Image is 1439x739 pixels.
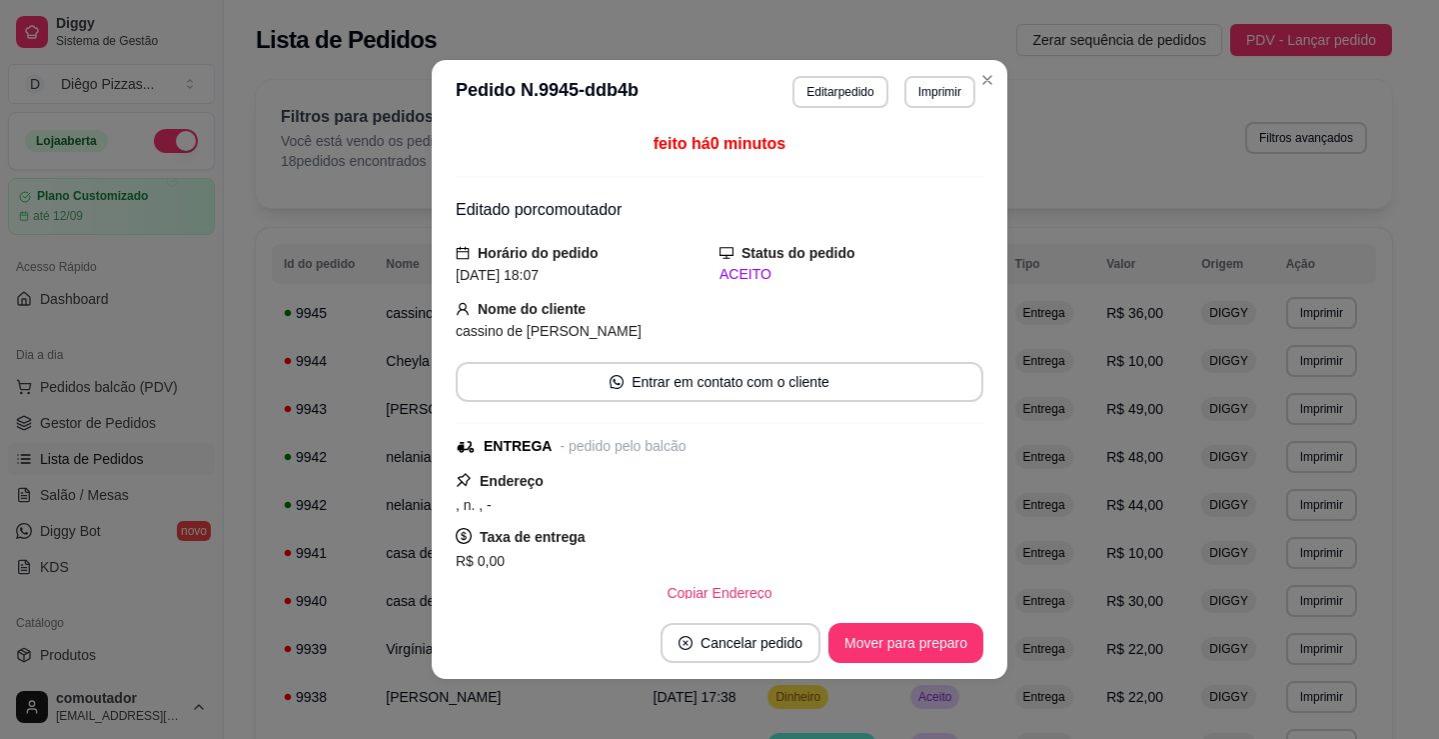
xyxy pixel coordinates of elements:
[560,436,686,457] div: - pedido pelo balcão
[719,264,983,285] div: ACEITO
[679,636,693,650] span: close-circle
[456,201,622,218] span: Editado por comoutador
[741,245,855,261] strong: Status do pedido
[456,323,642,339] span: cassino de [PERSON_NAME]
[456,76,639,108] h3: Pedido N. 9945-ddb4b
[456,472,472,488] span: pushpin
[651,573,787,613] button: Copiar Endereço
[456,497,492,513] span: , n. , -
[661,623,820,663] button: close-circleCancelar pedido
[480,473,544,489] strong: Endereço
[480,529,586,545] strong: Taxa de entrega
[484,436,552,457] div: ENTREGA
[456,267,539,283] span: [DATE] 18:07
[456,362,983,402] button: whats-appEntrar em contato com o cliente
[971,64,1003,96] button: Close
[478,245,599,261] strong: Horário do pedido
[456,302,470,316] span: user
[610,375,624,389] span: whats-app
[792,76,887,108] button: Editarpedido
[904,76,975,108] button: Imprimir
[654,135,785,152] span: feito há 0 minutos
[456,553,505,569] span: R$ 0,00
[478,301,586,317] strong: Nome do cliente
[719,246,733,260] span: desktop
[828,623,983,663] button: Mover para preparo
[456,528,472,544] span: dollar
[456,246,470,260] span: calendar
